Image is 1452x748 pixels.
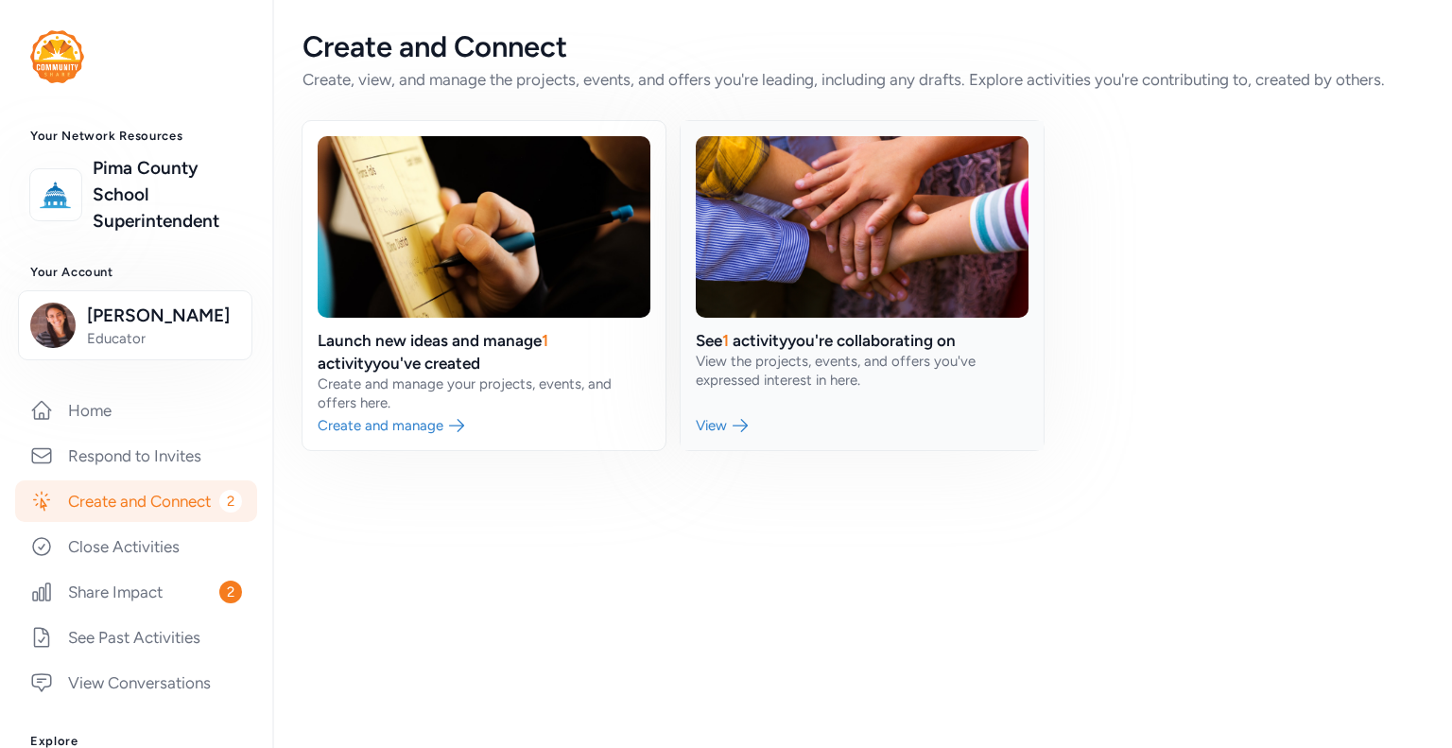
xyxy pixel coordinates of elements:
[15,617,257,658] a: See Past Activities
[15,526,257,567] a: Close Activities
[219,581,242,603] span: 2
[35,174,77,216] img: logo
[15,571,257,613] a: Share Impact2
[87,303,240,329] span: [PERSON_NAME]
[15,662,257,704] a: View Conversations
[15,390,257,431] a: Home
[30,265,242,280] h3: Your Account
[302,30,1422,64] div: Create and Connect
[15,480,257,522] a: Create and Connect2
[87,329,240,348] span: Educator
[219,490,242,513] span: 2
[93,155,242,235] a: Pima County School Superintendent
[15,435,257,477] a: Respond to Invites
[18,290,252,360] button: [PERSON_NAME]Educator
[30,129,242,144] h3: Your Network Resources
[302,68,1422,91] div: Create, view, and manage the projects, events, and offers you're leading, including any drafts. E...
[30,30,84,83] img: logo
